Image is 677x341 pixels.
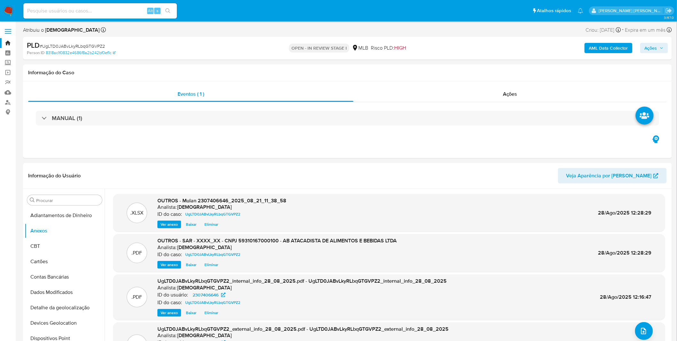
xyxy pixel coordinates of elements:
[599,8,664,14] p: igor.silva@mercadolivre.com
[161,262,178,268] span: Ver anexo
[183,299,243,306] a: UgLTD0JABvLkyRLbqGTGVPZ2
[371,45,406,52] span: Risco PLD:
[36,198,100,203] input: Procurar
[183,261,200,269] button: Baixar
[23,7,177,15] input: Pesquise usuários ou casos...
[585,43,633,53] button: AML Data Collector
[27,40,40,50] b: PLD
[186,262,196,268] span: Baixar
[600,293,652,301] span: 28/Ago/2025 12:16:47
[25,239,105,254] button: CBT
[640,43,668,53] button: Ações
[177,204,232,210] h6: [DEMOGRAPHIC_DATA]
[40,43,105,49] span: # UgLTD0JABvLkyRLbqGTGVPZ2
[157,251,182,258] p: ID do caso:
[36,111,659,126] div: MANUAL (1)
[204,262,218,268] span: Eliminar
[157,277,447,285] span: UgLTD0JABvLkyRLbqGTGVPZ2_internal_info_28_08_2025.pdf - UgLTD0JABvLkyRLbqGTGVPZ2_internal_info_28...
[183,309,200,317] button: Baixar
[157,332,177,339] p: Analista:
[537,7,571,14] span: Atalhos rápidos
[178,90,204,98] span: Eventos ( 1 )
[183,251,243,258] a: UgLTD0JABvLkyRLbqGTGVPZ2
[157,237,397,244] span: OUTROS - SAR - XXXX_XX - CNPJ 59310167000100 - AB ATACADISTA DE ALIMENTOS E BEBIDAS LTDA
[352,45,368,52] div: MLB
[25,300,105,315] button: Detalhe da geolocalização
[186,310,196,316] span: Baixar
[598,249,652,256] span: 28/Ago/2025 12:28:29
[44,26,100,34] b: [DEMOGRAPHIC_DATA]
[157,244,177,251] p: Analista:
[177,244,232,251] h6: [DEMOGRAPHIC_DATA]
[201,261,221,269] button: Eliminar
[586,26,621,34] div: Criou: [DATE]
[201,309,221,317] button: Eliminar
[185,299,240,306] span: UgLTD0JABvLkyRLbqGTGVPZ2
[30,198,35,203] button: Procurar
[27,50,44,56] b: Person ID
[157,309,181,317] button: Ver anexo
[558,168,667,183] button: Veja Aparência por [PERSON_NAME]
[25,254,105,269] button: Cartões
[183,210,243,218] a: UgLTD0JABvLkyRLbqGTGVPZ2
[148,8,153,14] span: Alt
[25,269,105,285] button: Contas Bancárias
[157,292,188,298] p: ID do usuário:
[157,261,181,269] button: Ver anexo
[161,6,174,15] button: search-icon
[394,44,406,52] span: HIGH
[157,197,286,204] span: OUTROS - Mulan 2307406646_2025_08_21_11_38_58
[185,210,240,218] span: UgLTD0JABvLkyRLbqGTGVPZ2
[25,223,105,239] button: Anexos
[157,204,177,210] p: Analista:
[25,208,105,223] button: Adiantamentos de Dinheiro
[28,69,667,76] h1: Informação do Caso
[157,285,177,291] p: Analista:
[157,299,182,306] p: ID do caso:
[161,221,178,228] span: Ver anexo
[46,50,115,56] a: 8318ac1f0832e4686f8a2b242bf0ef1c
[132,294,142,301] p: .PDF
[622,26,624,34] span: -
[183,221,200,228] button: Baixar
[578,8,583,13] a: Notificações
[161,310,178,316] span: Ver anexo
[156,8,158,14] span: s
[25,315,105,331] button: Devices Geolocation
[23,27,100,34] span: Atribuiu o
[186,221,196,228] span: Baixar
[132,249,142,256] p: .PDF
[52,115,82,122] h3: MANUAL (1)
[185,251,240,258] span: UgLTD0JABvLkyRLbqGTGVPZ2
[289,44,349,53] p: OPEN - IN REVIEW STAGE I
[177,285,232,291] h6: [DEMOGRAPHIC_DATA]
[625,27,666,34] span: Expira em um mês
[157,221,181,228] button: Ver anexo
[157,325,449,333] span: UgLTD0JABvLkyRLbqGTGVPZ2_external_info_28_08_2025.pdf - UgLTD0JABvLkyRLbqGTGVPZ2_external_info_28...
[204,221,218,228] span: Eliminar
[665,7,672,14] a: Sair
[204,310,218,316] span: Eliminar
[566,168,652,183] span: Veja Aparência por [PERSON_NAME]
[177,332,232,339] h6: [DEMOGRAPHIC_DATA]
[201,221,221,228] button: Eliminar
[635,322,653,340] button: upload-file
[189,291,229,299] a: 2307406646
[598,209,652,216] span: 28/Ago/2025 12:28:29
[28,173,81,179] h1: Informação do Usuário
[645,43,657,53] span: Ações
[25,285,105,300] button: Dados Modificados
[589,43,628,53] b: AML Data Collector
[503,90,517,98] span: Ações
[131,209,144,216] p: .XLSX
[193,291,219,299] span: 2307406646
[157,211,182,217] p: ID do caso:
